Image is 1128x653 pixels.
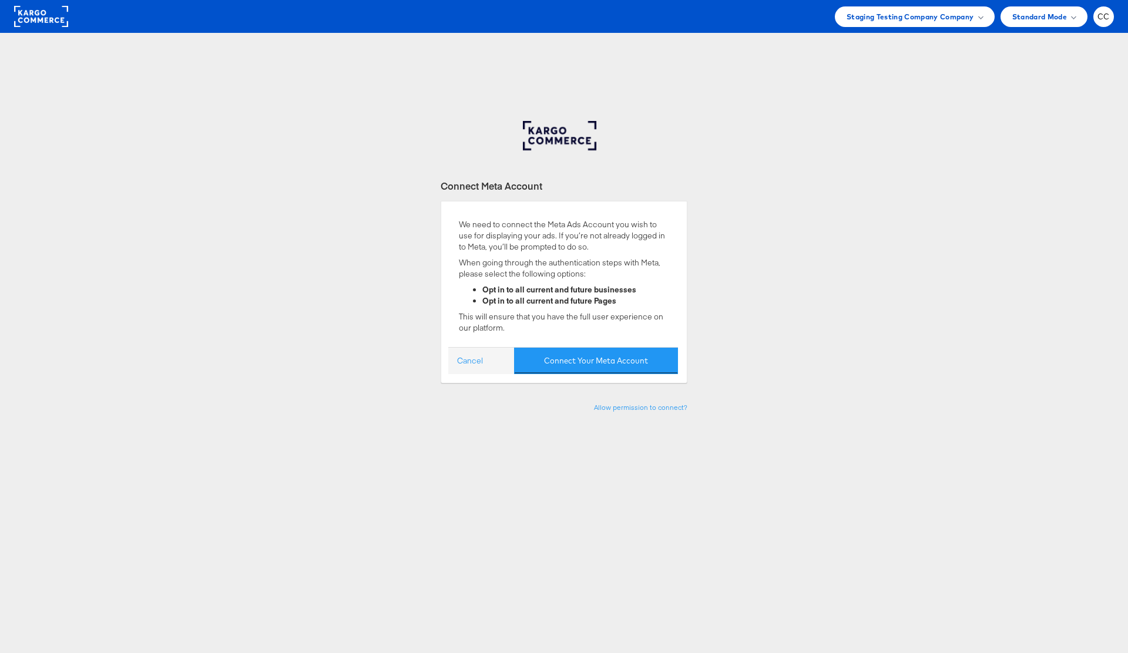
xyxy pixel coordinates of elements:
[514,348,678,374] button: Connect Your Meta Account
[594,403,687,412] a: Allow permission to connect?
[441,179,687,193] div: Connect Meta Account
[482,284,636,295] strong: Opt in to all current and future businesses
[459,311,669,333] p: This will ensure that you have the full user experience on our platform.
[482,295,616,306] strong: Opt in to all current and future Pages
[1097,13,1110,21] span: CC
[457,355,483,366] a: Cancel
[1012,11,1067,23] span: Standard Mode
[459,257,669,279] p: When going through the authentication steps with Meta, please select the following options:
[847,11,974,23] span: Staging Testing Company Company
[459,219,669,252] p: We need to connect the Meta Ads Account you wish to use for displaying your ads. If you’re not al...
